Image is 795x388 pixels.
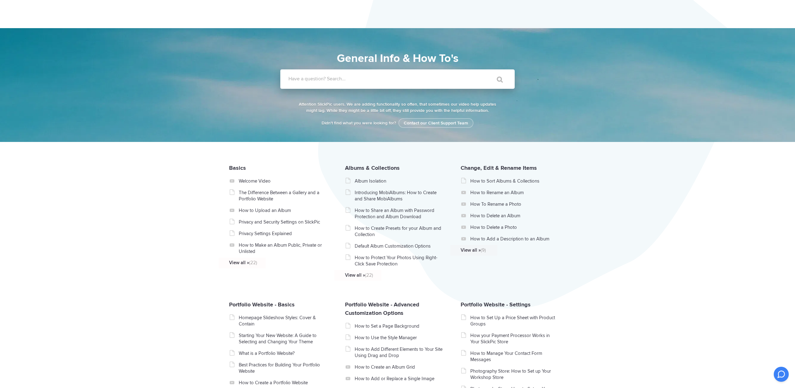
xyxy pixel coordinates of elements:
a: View all »(9) [461,247,549,253]
a: How to Share an Album with Password Protection and Album Download [355,207,443,220]
a: Albums & Collections [345,164,400,171]
a: Portfolio Website - Basics [229,301,295,308]
a: How to Create Presets for your Album and Collection [355,225,443,238]
a: How to Upload an Album [239,207,327,214]
a: How to Manage Your Contact Form Messages [470,350,559,363]
a: How to Make an Album Public, Private or Unlisted [239,242,327,254]
a: How to Protect Your Photos Using Right-Click Save Protection [355,254,443,267]
a: How to Create a Portfolio Website [239,380,327,386]
a: How to Delete an Album [470,213,559,219]
a: Basics [229,164,246,171]
a: Homepage Slideshow Styles: Cover & Contain [239,315,327,327]
a: How to Set a Page Background [355,323,443,329]
a: How to Rename an Album [470,189,559,196]
p: Didn't find what you were looking for? [297,120,497,126]
a: Contact our Client Support Team [398,118,473,128]
a: How to Create an Album Grid [355,364,443,370]
label: Have a question? Search... [288,76,523,82]
a: Portfolio Website - Advanced Customization Options [345,301,419,316]
a: Default Album Customization Options [355,243,443,249]
a: How to Set Up a Price Sheet with Product Groups [470,315,559,327]
a: How to Add a Description to an Album [470,236,559,242]
a: How your Payment Processor Works in Your SlickPic Store [470,332,559,345]
a: How to Sort Albums & Collections [470,178,559,184]
p: Attention SlickPic users. We are adding functionality so often, that sometimes our video help upd... [297,101,497,114]
a: Portfolio Website - Settings [461,301,531,308]
a: Change, Edit & Rename Items [461,164,537,171]
a: How to Add or Replace a Single Image [355,375,443,382]
a: Starting Your New Website: A Guide to Selecting and Changing Your Theme [239,332,327,345]
a: What is a Portfolio Website? [239,350,327,356]
h1: General Info & How To's [252,50,543,67]
a: How to Add Different Elements to Your Site Using Drag and Drop [355,346,443,359]
a: Album Isolation [355,178,443,184]
a: View all »(22) [345,272,433,278]
input:  [484,72,510,87]
a: Photography Store: How to Set up Your Workshop Store [470,368,559,380]
a: Best Practices for Building Your Portfolio Website [239,362,327,374]
a: Privacy Settings Explained [239,230,327,237]
a: How To Rename a Photo [470,201,559,207]
a: Welcome Video [239,178,327,184]
a: How to Use the Style Manager [355,335,443,341]
a: Introducing MobiAlbums: How to Create and Share MobiAlbums [355,189,443,202]
a: Privacy and Security Settings on SlickPic [239,219,327,225]
a: The Difference Between a Gallery and a Portfolio Website [239,189,327,202]
a: How to Delete a Photo [470,224,559,230]
a: View all »(22) [229,260,317,266]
